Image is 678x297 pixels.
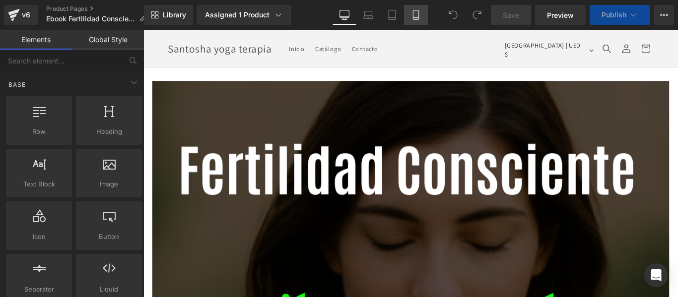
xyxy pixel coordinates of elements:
button: More [654,5,674,25]
a: Inicio [157,11,187,32]
span: Base [7,80,27,89]
span: Catálogo [193,17,222,26]
span: Row [9,126,69,137]
div: v6 [20,8,32,21]
span: Publish [602,11,626,19]
span: Liquid [79,284,139,295]
span: Text Block [9,179,69,189]
a: Mobile [404,5,428,25]
span: Button [79,232,139,242]
summary: Búsqueda [510,10,532,32]
div: Open Intercom Messenger [644,263,668,287]
a: Desktop [333,5,356,25]
div: Assigned 1 Product [205,10,283,20]
a: Tablet [380,5,404,25]
button: Redo [467,5,487,25]
button: Publish [590,5,650,25]
a: Catálogo [187,11,228,32]
span: [GEOGRAPHIC_DATA] | USD $ [406,12,496,33]
a: v6 [4,5,38,25]
span: Contacto [234,17,264,26]
span: Separator [9,284,69,295]
a: Contacto [228,11,270,32]
span: Heading [79,126,139,137]
a: Laptop [356,5,380,25]
span: Ebook Fertilidad Consciente [46,15,135,23]
span: Save [503,10,519,20]
span: Image [79,179,139,189]
button: Undo [443,5,463,25]
a: Global Style [72,30,144,50]
button: [GEOGRAPHIC_DATA] | USD $ [400,13,510,32]
a: Santosha yoga terapia [24,12,148,31]
span: Santosha yoga terapia [27,13,144,29]
span: Preview [547,10,574,20]
a: Product Pages [46,5,154,13]
span: Inicio [163,17,181,26]
a: New Library [144,5,193,25]
span: Library [163,10,186,19]
a: Preview [535,5,586,25]
span: Icon [9,232,69,242]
